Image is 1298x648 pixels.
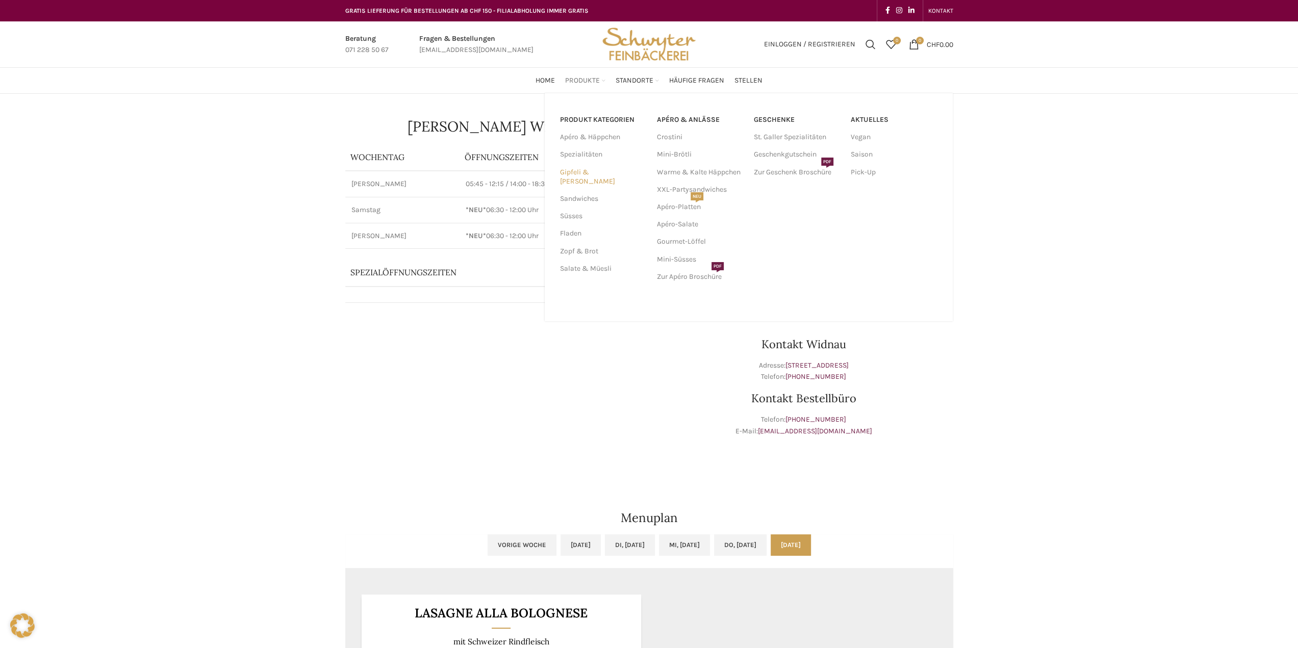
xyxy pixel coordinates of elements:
[657,268,744,286] a: Zur Apéro BroschürePDF
[605,534,655,556] a: Di, [DATE]
[734,70,762,91] a: Stellen
[754,111,841,128] a: Geschenke
[771,534,811,556] a: [DATE]
[657,233,744,250] a: Gourmet-Löffel
[340,70,958,91] div: Main navigation
[754,128,841,146] a: St. Galler Spezialitäten
[351,205,454,215] p: Samstag
[419,33,533,56] a: Infobox link
[851,128,937,146] a: Vegan
[657,216,744,233] a: Apéro-Salate
[560,164,645,190] a: Gipfeli & [PERSON_NAME]
[928,7,953,14] span: KONTAKT
[657,181,744,198] a: XXL-Partysandwiches
[654,393,953,404] h3: Kontakt Bestellbüro
[927,40,939,48] span: CHF
[374,637,628,646] p: mit Schweizer Rindfleisch
[466,231,638,241] p: 06:30 - 12:00 Uhr
[916,37,924,44] span: 0
[851,164,937,181] a: Pick-Up
[928,1,953,21] a: KONTAKT
[657,128,744,146] a: Crostini
[764,41,855,48] span: Einloggen / Registrieren
[536,76,555,86] span: Home
[659,534,710,556] a: Mi, [DATE]
[785,415,846,424] a: [PHONE_NUMBER]
[882,4,893,18] a: Facebook social link
[560,243,645,260] a: Zopf & Brot
[785,361,849,370] a: [STREET_ADDRESS]
[345,7,589,14] span: GRATIS LIEFERUNG FÜR BESTELLUNGEN AB CHF 150 - FILIALABHOLUNG IMMER GRATIS
[345,313,644,466] iframe: schwyter widnau
[734,76,762,86] span: Stellen
[560,190,645,208] a: Sandwiches
[851,111,937,128] a: Aktuelles
[654,339,953,350] h3: Kontakt Widnau
[904,34,958,55] a: 0 CHF0.00
[345,119,644,134] h1: [PERSON_NAME] Widnau
[560,128,645,146] a: Apéro & Häppchen
[536,70,555,91] a: Home
[345,512,953,524] h2: Menuplan
[714,534,767,556] a: Do, [DATE]
[860,34,881,55] a: Suchen
[881,34,901,55] a: 0
[657,251,744,268] a: Mini-Süsses
[565,76,600,86] span: Produkte
[657,111,744,128] a: APÉRO & ANLÄSSE
[654,360,953,383] p: Adresse: Telefon:
[616,70,659,91] a: Standorte
[466,205,638,215] p: 06:30 - 12:00 Uhr
[345,33,389,56] a: Infobox link
[654,414,953,437] p: Telefon: E-Mail:
[560,208,645,225] a: Süsses
[565,70,605,91] a: Produkte
[691,192,703,200] span: NEU
[711,262,724,270] span: PDF
[758,427,872,435] a: [EMAIL_ADDRESS][DOMAIN_NAME]
[785,372,846,381] a: [PHONE_NUMBER]
[560,260,645,277] a: Salate & Müesli
[488,534,556,556] a: Vorige Woche
[374,607,628,619] h3: Lasagne alla Bolognese
[893,4,905,18] a: Instagram social link
[893,37,901,44] span: 0
[560,146,645,163] a: Spezialitäten
[669,76,724,86] span: Häufige Fragen
[560,111,645,128] a: PRODUKT KATEGORIEN
[657,198,744,216] a: Apéro-PlattenNEU
[669,70,724,91] a: Häufige Fragen
[599,21,699,67] img: Bäckerei Schwyter
[616,76,653,86] span: Standorte
[350,267,610,278] p: Spezialöffnungszeiten
[465,151,639,163] p: ÖFFNUNGSZEITEN
[560,225,645,242] a: Fladen
[754,146,841,163] a: Geschenkgutschein
[657,146,744,163] a: Mini-Brötli
[821,158,833,166] span: PDF
[657,164,744,181] a: Warme & Kalte Häppchen
[905,4,918,18] a: Linkedin social link
[351,179,454,189] p: [PERSON_NAME]
[350,151,455,163] p: Wochentag
[881,34,901,55] div: Meine Wunschliste
[923,1,958,21] div: Secondary navigation
[466,179,638,189] p: 05:45 - 12:15 / 14:00 - 18:30 Uhr
[927,40,953,48] bdi: 0.00
[851,146,937,163] a: Saison
[759,34,860,55] a: Einloggen / Registrieren
[561,534,601,556] a: [DATE]
[351,231,454,241] p: [PERSON_NAME]
[599,39,699,48] a: Site logo
[754,164,841,181] a: Zur Geschenk BroschürePDF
